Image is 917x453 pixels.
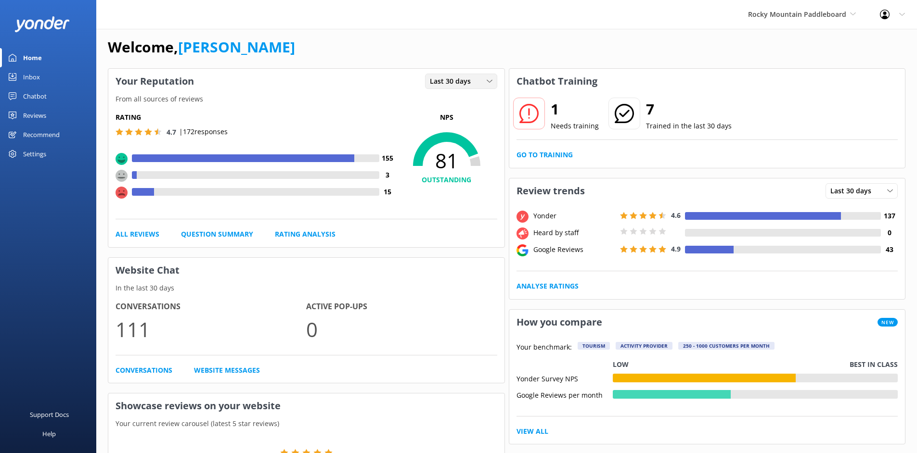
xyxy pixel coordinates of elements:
p: From all sources of reviews [108,94,504,104]
p: 0 [306,313,497,345]
h5: Rating [116,112,396,123]
a: Rating Analysis [275,229,336,239]
h3: Chatbot Training [509,69,605,94]
span: Rocky Mountain Paddleboard [748,10,846,19]
div: Tourism [578,342,610,350]
div: Inbox [23,67,40,87]
a: [PERSON_NAME] [178,37,295,57]
div: Chatbot [23,87,47,106]
h4: Active Pop-ups [306,301,497,313]
p: Your current review carousel (latest 5 star reviews) [108,418,504,429]
h4: 43 [881,244,898,255]
span: Last 30 days [830,186,877,196]
p: Needs training [551,121,599,131]
span: 4.9 [671,244,681,253]
span: Last 30 days [430,76,477,87]
h4: 15 [379,187,396,197]
div: Google Reviews per month [517,390,613,399]
h2: 1 [551,98,599,121]
a: View All [517,426,548,437]
h4: Conversations [116,301,306,313]
a: All Reviews [116,229,159,239]
h3: Website Chat [108,258,504,283]
h4: 137 [881,211,898,221]
span: 4.7 [167,127,176,137]
p: 111 [116,313,306,345]
div: Support Docs [30,405,69,424]
a: Question Summary [181,229,253,239]
a: Go to Training [517,150,573,160]
img: yonder-white-logo.png [14,16,70,32]
div: Heard by staff [531,227,618,238]
div: 250 - 1000 customers per month [678,342,775,350]
div: Reviews [23,106,46,125]
p: Trained in the last 30 days [646,121,732,131]
p: Your benchmark: [517,342,572,353]
div: Home [23,48,42,67]
h4: 0 [881,227,898,238]
h3: How you compare [509,310,609,335]
h4: OUTSTANDING [396,175,497,185]
p: Low [613,359,629,370]
span: 4.6 [671,211,681,220]
p: NPS [396,112,497,123]
div: Help [42,424,56,443]
div: Settings [23,144,46,164]
div: Yonder [531,211,618,221]
p: Best in class [850,359,898,370]
a: Conversations [116,365,172,376]
span: New [878,318,898,327]
h1: Welcome, [108,36,295,59]
span: 81 [396,149,497,173]
a: Website Messages [194,365,260,376]
p: | 172 responses [179,126,228,137]
div: Activity Provider [616,342,672,350]
h4: 3 [379,170,396,180]
div: Google Reviews [531,244,618,255]
h3: Review trends [509,178,592,203]
a: Analyse Ratings [517,281,579,291]
p: In the last 30 days [108,283,504,293]
div: Recommend [23,125,60,144]
h4: 155 [379,153,396,164]
h3: Showcase reviews on your website [108,393,504,418]
h2: 7 [646,98,732,121]
h3: Your Reputation [108,69,201,94]
div: Yonder Survey NPS [517,374,613,382]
